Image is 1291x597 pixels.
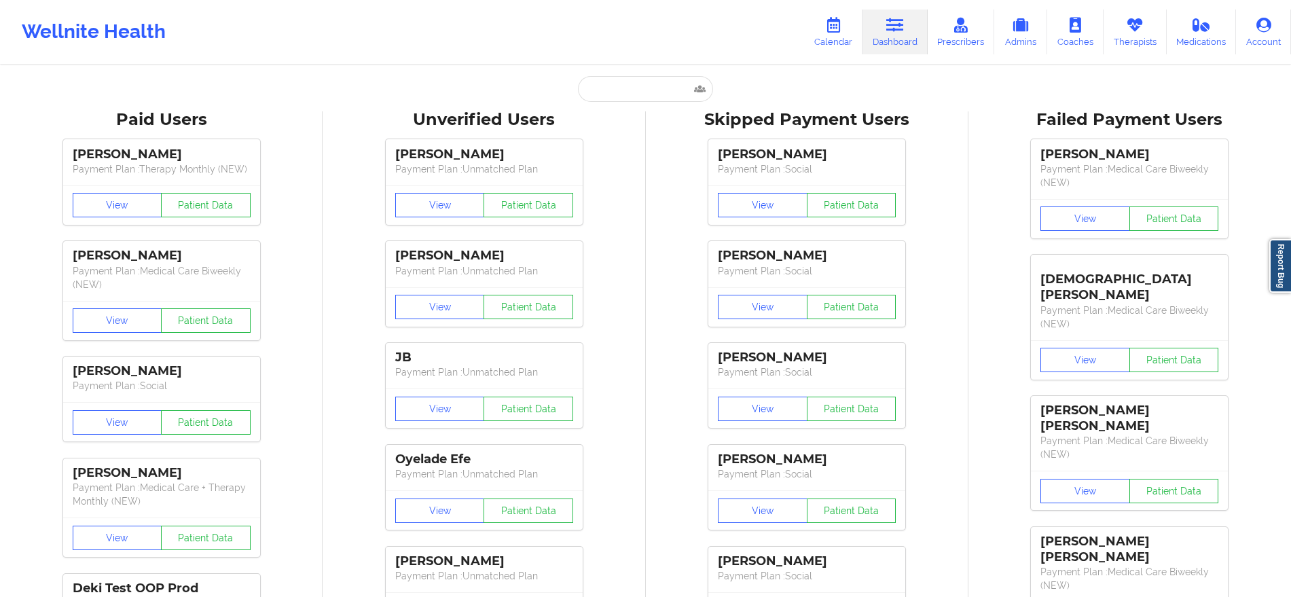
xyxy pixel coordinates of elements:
[161,410,251,435] button: Patient Data
[1269,239,1291,293] a: Report Bug
[73,147,251,162] div: [PERSON_NAME]
[1040,434,1218,461] p: Payment Plan : Medical Care Biweekly (NEW)
[718,264,896,278] p: Payment Plan : Social
[395,397,485,421] button: View
[862,10,928,54] a: Dashboard
[807,397,896,421] button: Patient Data
[73,193,162,217] button: View
[395,193,485,217] button: View
[718,569,896,583] p: Payment Plan : Social
[718,499,807,523] button: View
[395,499,485,523] button: View
[1104,10,1167,54] a: Therapists
[73,308,162,333] button: View
[718,397,807,421] button: View
[994,10,1047,54] a: Admins
[395,264,573,278] p: Payment Plan : Unmatched Plan
[718,193,807,217] button: View
[73,248,251,264] div: [PERSON_NAME]
[161,193,251,217] button: Patient Data
[395,569,573,583] p: Payment Plan : Unmatched Plan
[1040,348,1130,372] button: View
[1129,479,1219,503] button: Patient Data
[395,452,573,467] div: Oyelade Efe
[1047,10,1104,54] a: Coaches
[1167,10,1237,54] a: Medications
[484,295,573,319] button: Patient Data
[484,193,573,217] button: Patient Data
[395,162,573,176] p: Payment Plan : Unmatched Plan
[1040,304,1218,331] p: Payment Plan : Medical Care Biweekly (NEW)
[718,452,896,467] div: [PERSON_NAME]
[395,147,573,162] div: [PERSON_NAME]
[718,248,896,264] div: [PERSON_NAME]
[807,499,896,523] button: Patient Data
[73,581,251,596] div: Deki Test OOP Prod
[718,295,807,319] button: View
[161,308,251,333] button: Patient Data
[718,554,896,569] div: [PERSON_NAME]
[395,467,573,481] p: Payment Plan : Unmatched Plan
[655,109,959,130] div: Skipped Payment Users
[1236,10,1291,54] a: Account
[1040,206,1130,231] button: View
[804,10,862,54] a: Calendar
[1129,348,1219,372] button: Patient Data
[395,295,485,319] button: View
[73,526,162,550] button: View
[73,465,251,481] div: [PERSON_NAME]
[73,379,251,393] p: Payment Plan : Social
[73,264,251,291] p: Payment Plan : Medical Care Biweekly (NEW)
[928,10,995,54] a: Prescribers
[484,397,573,421] button: Patient Data
[10,109,313,130] div: Paid Users
[718,350,896,365] div: [PERSON_NAME]
[73,162,251,176] p: Payment Plan : Therapy Monthly (NEW)
[1040,565,1218,592] p: Payment Plan : Medical Care Biweekly (NEW)
[332,109,636,130] div: Unverified Users
[807,295,896,319] button: Patient Data
[1040,261,1218,303] div: [DEMOGRAPHIC_DATA][PERSON_NAME]
[1040,479,1130,503] button: View
[484,499,573,523] button: Patient Data
[1040,162,1218,189] p: Payment Plan : Medical Care Biweekly (NEW)
[807,193,896,217] button: Patient Data
[73,410,162,435] button: View
[718,365,896,379] p: Payment Plan : Social
[718,147,896,162] div: [PERSON_NAME]
[395,554,573,569] div: [PERSON_NAME]
[1129,206,1219,231] button: Patient Data
[978,109,1281,130] div: Failed Payment Users
[1040,403,1218,434] div: [PERSON_NAME] [PERSON_NAME]
[718,162,896,176] p: Payment Plan : Social
[161,526,251,550] button: Patient Data
[73,481,251,508] p: Payment Plan : Medical Care + Therapy Monthly (NEW)
[718,467,896,481] p: Payment Plan : Social
[395,248,573,264] div: [PERSON_NAME]
[1040,147,1218,162] div: [PERSON_NAME]
[73,363,251,379] div: [PERSON_NAME]
[395,365,573,379] p: Payment Plan : Unmatched Plan
[1040,534,1218,565] div: [PERSON_NAME] [PERSON_NAME]
[395,350,573,365] div: JB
